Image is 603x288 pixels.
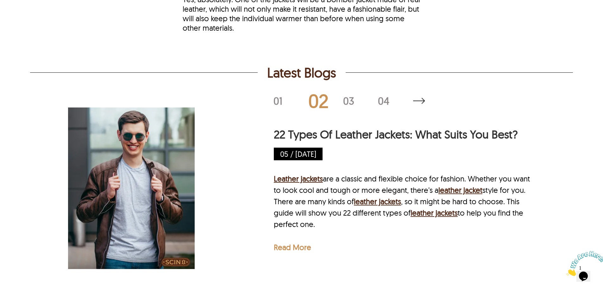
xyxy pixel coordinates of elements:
iframe: chat widget [564,248,603,279]
a: leather jacket [438,185,482,195]
div: 04 [378,96,413,106]
a: Leather jackets [274,174,323,183]
a: 22 Types Of Leather Jackets: What Suits You Best? [68,94,325,283]
div: 03 [343,96,378,106]
a: leather jackets [354,197,401,206]
a: leather jackets [411,208,458,218]
a: 22 Types Of Leather Jackets: What Suits You Best? [274,127,518,141]
div: are a classic and flexible choice for fashion. Whether you want to look cool and tough or more el... [274,173,531,230]
img: Chat attention grabber [3,3,42,28]
img: 22 Types Of Leather Jackets: What Suits You Best? [68,94,195,283]
h2: Latest Blogs [267,64,336,81]
div: 01 [273,96,308,106]
span: 1 [3,3,5,8]
a: Read More [274,242,311,252]
a: Latest Blogs [413,98,425,104]
div: 02 [308,91,343,110]
p: 05 / [DATE] [274,148,323,160]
